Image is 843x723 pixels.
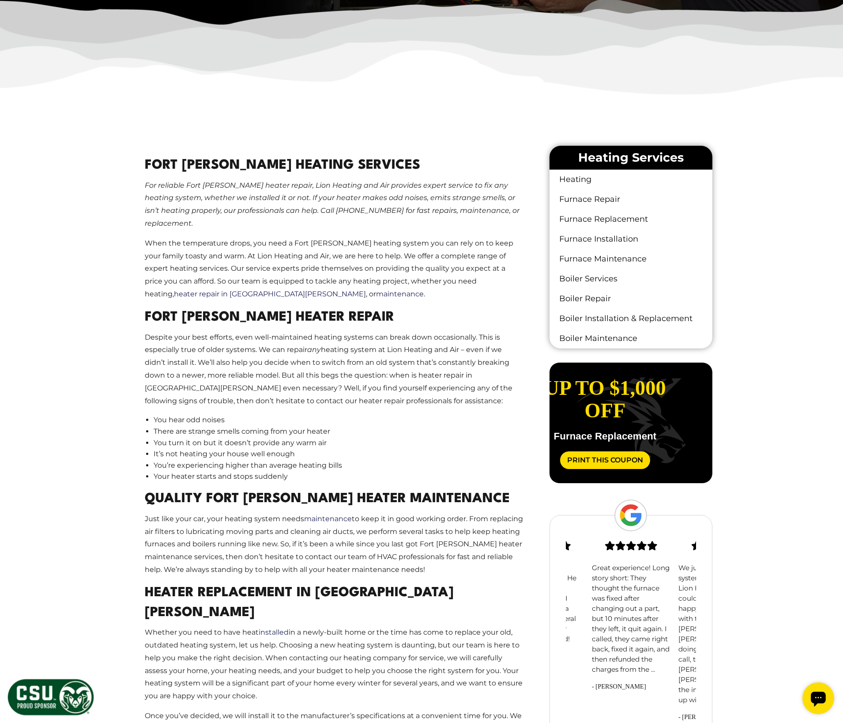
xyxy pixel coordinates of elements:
[674,523,761,722] div: slide 2
[549,269,712,289] a: Boiler Services
[145,181,519,227] em: For reliable Fort [PERSON_NAME] heater repair, Lion Heating and Air provides expert service to fi...
[678,563,757,705] p: We just had our HVAC system replaced by Lion Home Services, could not be more happy and satisfied...
[154,426,524,437] li: There are strange smells coming from your heater
[376,290,424,298] a: maintenance
[304,515,352,523] a: maintenance
[560,451,650,469] a: Print This Coupon
[259,628,289,636] a: installed
[145,308,524,328] h2: Fort [PERSON_NAME] Heater Repair
[614,500,647,531] img: Google Logo
[544,377,666,422] span: Up to $1,000 off
[145,583,524,623] h2: Heater Replacement in [GEOGRAPHIC_DATA][PERSON_NAME]
[549,309,712,329] a: Boiler Installation & Replacement
[307,345,321,354] em: any
[549,189,712,209] a: Furnace Repair
[588,523,674,692] div: slide 1 (centered)
[549,209,712,229] a: Furnace Replacement
[145,513,524,576] p: Just like your car, your heating system needs to keep it in good working order. From replacing ai...
[154,414,524,426] li: You hear odd noises
[523,363,687,483] div: slide 2
[592,563,670,674] p: Great experience! Long story short: They thought the furnace was fixed after changing out a part,...
[694,409,843,419] p: Boiler Maintenance
[549,363,712,483] div: carousel
[145,489,524,509] h2: Quality Fort [PERSON_NAME] Heater Maintenance
[549,229,712,249] a: Furnace Installation
[678,712,757,722] span: - [PERSON_NAME]
[154,448,524,460] li: It’s not heating your house well enough
[154,471,524,482] li: Your heater starts and stops suddenly
[145,331,524,408] p: Despite your best efforts, even well-maintained heating systems can break down occasionally. This...
[549,249,712,269] a: Furnace Maintenance
[174,290,366,298] a: heater repair in [GEOGRAPHIC_DATA][PERSON_NAME]
[145,626,524,703] p: Whether you need to have heat in a newly-built home or the time has come to replace your old, out...
[4,4,35,35] div: Open chat widget
[549,170,712,189] a: Heating
[145,237,524,301] p: When the temperature drops, you need a Fort [PERSON_NAME] heating system you can rely on to keep ...
[154,460,524,471] li: You’re experiencing higher than average heating bills
[549,289,712,309] a: Boiler Repair
[154,437,524,449] li: You turn it on but it doesn’t provide any warm air
[549,146,712,170] li: Heating Services
[549,329,712,348] a: Boiler Maintenance
[145,156,524,176] h2: Fort [PERSON_NAME] Heating Services
[7,678,95,716] img: CSU Sponsor Badge
[592,682,670,692] span: - [PERSON_NAME]
[531,432,680,441] p: Furnace Replacement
